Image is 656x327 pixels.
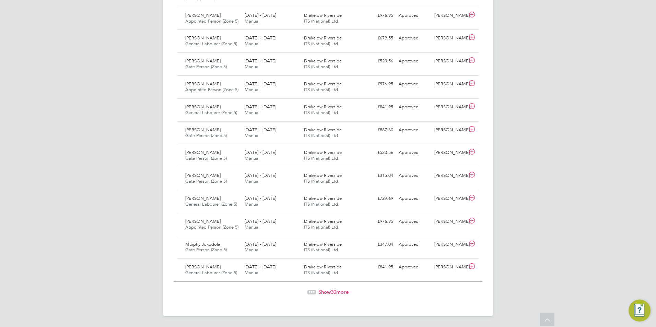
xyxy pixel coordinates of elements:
[185,127,221,133] span: [PERSON_NAME]
[185,104,221,110] span: [PERSON_NAME]
[360,216,396,227] div: £976.95
[245,270,259,276] span: Manual
[432,33,467,44] div: [PERSON_NAME]
[304,195,342,201] span: Drakelow Riverside
[304,127,342,133] span: Drakelow Riverside
[396,193,432,204] div: Approved
[629,300,651,322] button: Engage Resource Center
[360,78,396,90] div: £976.95
[185,41,237,47] span: General Labourer (Zone 5)
[360,239,396,250] div: £347.04
[245,41,259,47] span: Manual
[245,218,276,224] span: [DATE] - [DATE]
[360,124,396,136] div: £867.60
[185,18,238,24] span: Appointed Person (Zone 5)
[185,64,227,70] span: Gate Person (Zone 5)
[245,264,276,270] span: [DATE] - [DATE]
[304,155,339,161] span: ITS (National) Ltd.
[245,87,259,93] span: Manual
[396,147,432,158] div: Approved
[304,81,342,87] span: Drakelow Riverside
[185,35,221,41] span: [PERSON_NAME]
[185,58,221,64] span: [PERSON_NAME]
[304,247,339,253] span: ITS (National) Ltd.
[245,241,276,247] span: [DATE] - [DATE]
[432,239,467,250] div: [PERSON_NAME]
[185,224,238,230] span: Appointed Person (Zone 5)
[304,64,339,70] span: ITS (National) Ltd.
[304,35,342,41] span: Drakelow Riverside
[185,172,221,178] span: [PERSON_NAME]
[432,193,467,204] div: [PERSON_NAME]
[396,124,432,136] div: Approved
[304,41,339,47] span: ITS (National) Ltd.
[245,58,276,64] span: [DATE] - [DATE]
[185,178,227,184] span: Gate Person (Zone 5)
[360,56,396,67] div: £520.56
[304,178,339,184] span: ITS (National) Ltd.
[432,262,467,273] div: [PERSON_NAME]
[396,170,432,181] div: Approved
[185,87,238,93] span: Appointed Person (Zone 5)
[331,289,336,295] span: 30
[432,170,467,181] div: [PERSON_NAME]
[185,12,221,18] span: [PERSON_NAME]
[360,33,396,44] div: £679.55
[318,289,349,295] span: Show more
[304,110,339,116] span: ITS (National) Ltd.
[185,195,221,201] span: [PERSON_NAME]
[432,10,467,21] div: [PERSON_NAME]
[245,12,276,18] span: [DATE] - [DATE]
[245,110,259,116] span: Manual
[245,224,259,230] span: Manual
[432,147,467,158] div: [PERSON_NAME]
[245,178,259,184] span: Manual
[245,201,259,207] span: Manual
[245,149,276,155] span: [DATE] - [DATE]
[185,270,237,276] span: General Labourer (Zone 5)
[396,33,432,44] div: Approved
[360,10,396,21] div: £976.95
[185,110,237,116] span: General Labourer (Zone 5)
[245,155,259,161] span: Manual
[185,247,227,253] span: Gate Person (Zone 5)
[304,241,342,247] span: Drakelow Riverside
[396,10,432,21] div: Approved
[304,12,342,18] span: Drakelow Riverside
[360,170,396,181] div: £315.04
[304,218,342,224] span: Drakelow Riverside
[304,87,339,93] span: ITS (National) Ltd.
[396,101,432,113] div: Approved
[245,64,259,70] span: Manual
[304,149,342,155] span: Drakelow Riverside
[185,133,227,138] span: Gate Person (Zone 5)
[304,201,339,207] span: ITS (National) Ltd.
[304,18,339,24] span: ITS (National) Ltd.
[185,149,221,155] span: [PERSON_NAME]
[432,101,467,113] div: [PERSON_NAME]
[432,216,467,227] div: [PERSON_NAME]
[245,35,276,41] span: [DATE] - [DATE]
[245,81,276,87] span: [DATE] - [DATE]
[396,78,432,90] div: Approved
[304,133,339,138] span: ITS (National) Ltd.
[432,56,467,67] div: [PERSON_NAME]
[245,247,259,253] span: Manual
[245,18,259,24] span: Manual
[304,264,342,270] span: Drakelow Riverside
[432,124,467,136] div: [PERSON_NAME]
[360,193,396,204] div: £729.69
[304,58,342,64] span: Drakelow Riverside
[304,104,342,110] span: Drakelow Riverside
[245,133,259,138] span: Manual
[304,172,342,178] span: Drakelow Riverside
[360,262,396,273] div: £841.95
[245,104,276,110] span: [DATE] - [DATE]
[304,224,339,230] span: ITS (National) Ltd.
[185,201,237,207] span: General Labourer (Zone 5)
[245,195,276,201] span: [DATE] - [DATE]
[304,270,339,276] span: ITS (National) Ltd.
[396,262,432,273] div: Approved
[396,216,432,227] div: Approved
[432,78,467,90] div: [PERSON_NAME]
